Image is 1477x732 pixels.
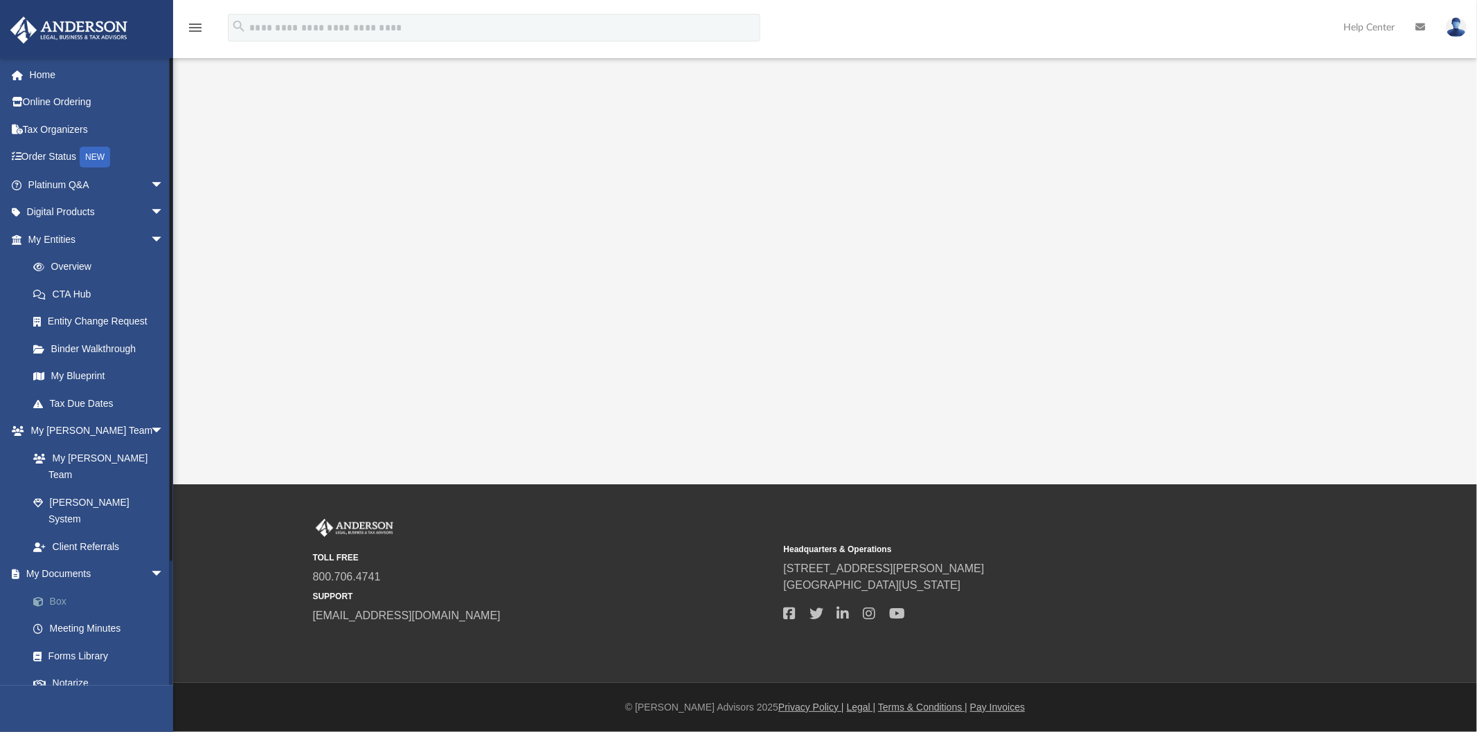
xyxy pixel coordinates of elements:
a: Notarize [19,670,185,697]
a: My Entitiesarrow_drop_down [10,226,185,253]
a: My Documentsarrow_drop_down [10,560,185,588]
a: Binder Walkthrough [19,335,185,363]
a: My [PERSON_NAME] Team [19,444,171,488]
a: Pay Invoices [970,702,1025,713]
a: My [PERSON_NAME] Teamarrow_drop_down [10,417,178,445]
a: [STREET_ADDRESS][PERSON_NAME] [784,562,985,574]
i: search [231,19,247,34]
a: Tax Organizers [10,116,185,143]
div: © [PERSON_NAME] Advisors 2025 [173,700,1477,715]
a: Digital Productsarrow_drop_down [10,199,185,226]
a: Box [19,587,185,615]
a: Terms & Conditions | [878,702,967,713]
span: arrow_drop_down [150,226,178,254]
a: My Blueprint [19,363,178,390]
a: Tax Due Dates [19,390,185,417]
a: Order StatusNEW [10,143,185,172]
a: Online Ordering [10,89,185,116]
a: CTA Hub [19,280,185,308]
a: Overview [19,253,185,281]
img: Anderson Advisors Platinum Portal [6,17,132,44]
i: menu [187,19,204,36]
a: Forms Library [19,642,178,670]
span: arrow_drop_down [150,199,178,227]
a: [EMAIL_ADDRESS][DOMAIN_NAME] [313,610,501,621]
a: Client Referrals [19,533,178,560]
a: Privacy Policy | [778,702,844,713]
a: [PERSON_NAME] System [19,488,178,533]
small: SUPPORT [313,590,774,603]
span: arrow_drop_down [150,560,178,589]
small: TOLL FREE [313,551,774,564]
a: Entity Change Request [19,308,185,336]
a: Platinum Q&Aarrow_drop_down [10,171,185,199]
img: User Pic [1446,17,1467,37]
a: 800.706.4741 [313,571,381,583]
a: menu [187,26,204,36]
a: Legal | [847,702,876,713]
a: Meeting Minutes [19,615,185,643]
small: Headquarters & Operations [784,543,1245,556]
img: Anderson Advisors Platinum Portal [313,519,396,537]
a: [GEOGRAPHIC_DATA][US_STATE] [784,579,961,591]
span: arrow_drop_down [150,417,178,446]
a: Home [10,61,185,89]
span: arrow_drop_down [150,171,178,199]
div: NEW [80,147,110,167]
